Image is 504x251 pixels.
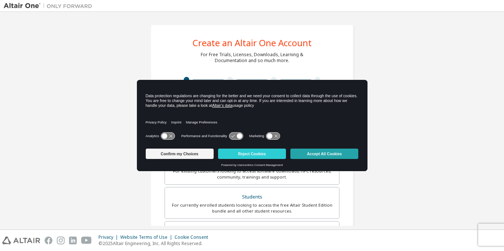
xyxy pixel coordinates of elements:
[99,234,120,240] div: Privacy
[81,237,92,244] img: youtube.svg
[169,202,335,214] div: For currently enrolled students looking to access the free Altair Student Edition bundle and all ...
[57,237,65,244] img: instagram.svg
[175,234,213,240] div: Cookie Consent
[2,237,40,244] img: altair_logo.svg
[169,192,335,202] div: Students
[193,38,312,47] div: Create an Altair One Account
[4,2,96,10] img: Altair One
[169,168,335,180] div: For existing customers looking to access software downloads, HPC resources, community, trainings ...
[99,240,213,247] p: © 2025 Altair Engineering, Inc. All Rights Reserved.
[201,52,303,64] div: For Free Trials, Licenses, Downloads, Learning & Documentation and so much more.
[45,237,52,244] img: facebook.svg
[169,226,335,236] div: Faculty
[120,234,175,240] div: Website Terms of Use
[69,237,77,244] img: linkedin.svg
